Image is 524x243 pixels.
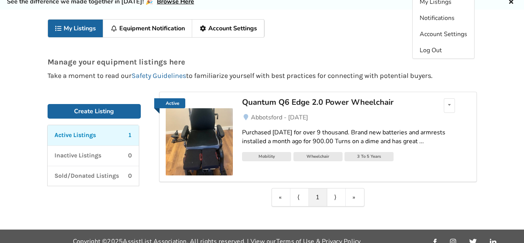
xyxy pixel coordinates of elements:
[272,188,364,207] div: Pagination Navigation
[346,188,364,206] a: Last item
[192,20,264,37] a: Account Settings
[166,108,233,175] img: mobility-quantum q6 edge 2.0 power wheelchair
[54,172,119,180] p: Sold/Donated Listings
[48,104,141,119] a: Create Listing
[103,20,192,37] a: Equipment Notification
[242,128,470,146] div: Purchased [DATE] for over 9 thousand. Brand new batteries and armrests installed a month ago for ...
[242,152,291,161] div: Mobility
[420,30,467,38] span: Account Settings
[54,151,101,160] p: Inactive Listings
[166,98,233,175] a: Active
[154,98,185,108] a: Active
[327,188,346,206] a: Next item
[128,131,132,140] p: 1
[293,152,343,161] div: Wheelchair
[251,113,308,122] span: Abbotsford - [DATE]
[242,98,421,113] a: Quantum Q6 Edge 2.0 Power Wheelchair
[290,188,309,206] a: Previous item
[48,72,477,79] p: Take a moment to read our to familiarize yourself with best practices for connecting with potenti...
[242,113,470,122] a: Abbotsford - [DATE]
[48,58,477,66] p: Manage your equipment listings here
[242,97,421,107] div: Quantum Q6 Edge 2.0 Power Wheelchair
[242,122,470,152] a: Purchased [DATE] for over 9 thousand. Brand new batteries and armrests installed a month ago for ...
[344,152,394,161] div: 3 To 5 Years
[128,172,132,180] p: 0
[272,188,290,206] a: First item
[54,131,96,140] p: Active Listings
[420,14,455,22] span: Notifications
[132,71,186,80] a: Safety Guidelines
[128,151,132,160] p: 0
[48,20,104,37] a: My Listings
[309,188,327,206] a: 1
[420,46,442,55] span: Log Out
[242,152,470,163] a: MobilityWheelchair3 To 5 Years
